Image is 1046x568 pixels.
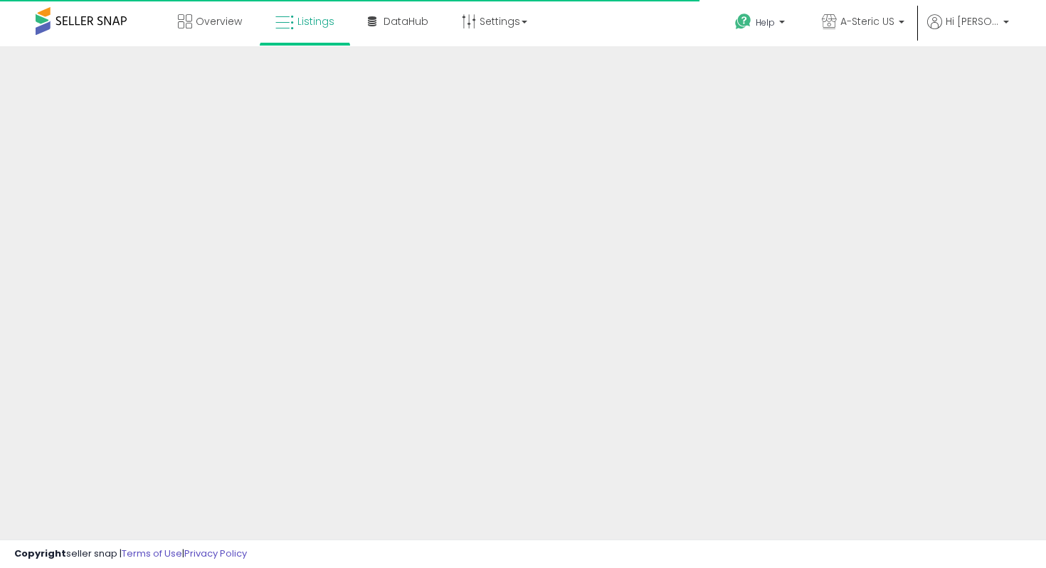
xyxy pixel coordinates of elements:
[14,547,247,561] div: seller snap | |
[297,14,334,28] span: Listings
[946,14,999,28] span: Hi [PERSON_NAME]
[184,547,247,560] a: Privacy Policy
[196,14,242,28] span: Overview
[927,14,1009,46] a: Hi [PERSON_NAME]
[122,547,182,560] a: Terms of Use
[14,547,66,560] strong: Copyright
[840,14,894,28] span: A-Steric US
[384,14,428,28] span: DataHub
[724,2,799,46] a: Help
[756,16,775,28] span: Help
[734,13,752,31] i: Get Help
